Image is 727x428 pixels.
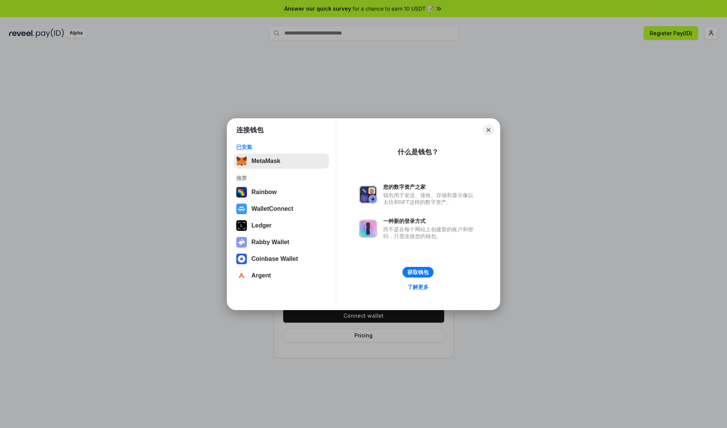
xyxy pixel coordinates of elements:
[236,187,247,198] img: svg+xml,%3Csvg%20width%3D%22120%22%20height%3D%22120%22%20viewBox%3D%220%200%20120%20120%22%20fil...
[403,282,433,292] a: 了解更多
[236,220,247,231] img: svg+xml,%3Csvg%20xmlns%3D%22http%3A%2F%2Fwww.w3.org%2F2000%2Fsvg%22%20width%3D%2228%22%20height%3...
[359,219,377,238] img: svg+xml,%3Csvg%20xmlns%3D%22http%3A%2F%2Fwww.w3.org%2F2000%2Fsvg%22%20fill%3D%22none%22%20viewBox...
[251,205,293,212] div: WalletConnect
[236,204,247,214] img: svg+xml,%3Csvg%20width%3D%2228%22%20height%3D%2228%22%20viewBox%3D%220%200%2028%2028%22%20fill%3D...
[234,185,329,200] button: Rainbow
[234,218,329,233] button: Ledger
[236,125,264,135] h1: 连接钱包
[383,226,477,240] div: 而不是在每个网站上创建新的账户和密码，只需连接您的钱包。
[234,201,329,216] button: WalletConnect
[236,144,327,151] div: 已安装
[383,218,477,224] div: 一种新的登录方式
[407,284,429,290] div: 了解更多
[236,175,327,182] div: 推荐
[398,147,438,157] div: 什么是钱包？
[251,239,289,246] div: Rabby Wallet
[251,256,298,262] div: Coinbase Wallet
[236,270,247,281] img: svg+xml,%3Csvg%20width%3D%2228%22%20height%3D%2228%22%20viewBox%3D%220%200%2028%2028%22%20fill%3D...
[236,237,247,248] img: svg+xml,%3Csvg%20xmlns%3D%22http%3A%2F%2Fwww.w3.org%2F2000%2Fsvg%22%20fill%3D%22none%22%20viewBox...
[483,125,494,135] button: Close
[251,189,277,196] div: Rainbow
[234,235,329,250] button: Rabby Wallet
[403,267,434,277] button: 获取钱包
[383,192,477,205] div: 钱包用于发送、接收、存储和显示像以太坊和NFT这样的数字资产。
[383,183,477,190] div: 您的数字资产之家
[251,158,280,165] div: MetaMask
[236,156,247,166] img: svg+xml,%3Csvg%20fill%3D%22none%22%20height%3D%2233%22%20viewBox%3D%220%200%2035%2033%22%20width%...
[251,272,271,279] div: Argent
[251,222,271,229] div: Ledger
[234,154,329,169] button: MetaMask
[236,254,247,264] img: svg+xml,%3Csvg%20width%3D%2228%22%20height%3D%2228%22%20viewBox%3D%220%200%2028%2028%22%20fill%3D...
[234,268,329,283] button: Argent
[234,251,329,267] button: Coinbase Wallet
[359,185,377,204] img: svg+xml,%3Csvg%20xmlns%3D%22http%3A%2F%2Fwww.w3.org%2F2000%2Fsvg%22%20fill%3D%22none%22%20viewBox...
[407,269,429,276] div: 获取钱包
